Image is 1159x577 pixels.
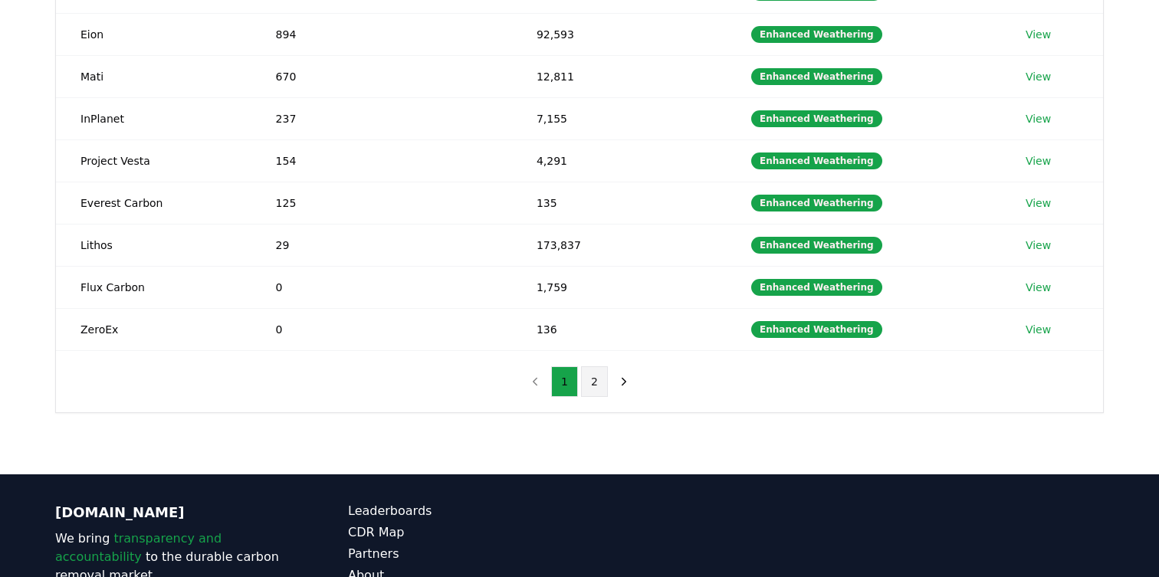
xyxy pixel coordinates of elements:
td: 7,155 [512,97,727,139]
td: 173,837 [512,224,727,266]
div: Enhanced Weathering [751,26,882,43]
td: 125 [251,182,512,224]
td: 0 [251,308,512,350]
a: View [1026,69,1051,84]
td: Everest Carbon [56,182,251,224]
a: View [1026,111,1051,126]
td: 894 [251,13,512,55]
td: 29 [251,224,512,266]
td: 154 [251,139,512,182]
td: 12,811 [512,55,727,97]
td: 135 [512,182,727,224]
div: Enhanced Weathering [751,110,882,127]
a: Leaderboards [348,502,579,520]
td: Mati [56,55,251,97]
a: View [1026,153,1051,169]
a: View [1026,195,1051,211]
td: 0 [251,266,512,308]
div: Enhanced Weathering [751,68,882,85]
td: Flux Carbon [56,266,251,308]
a: Partners [348,545,579,563]
span: transparency and accountability [55,531,222,564]
div: Enhanced Weathering [751,279,882,296]
td: 1,759 [512,266,727,308]
td: 237 [251,97,512,139]
td: Project Vesta [56,139,251,182]
div: Enhanced Weathering [751,152,882,169]
td: Eion [56,13,251,55]
a: View [1026,280,1051,295]
td: ZeroEx [56,308,251,350]
button: 2 [581,366,608,397]
button: next page [611,366,637,397]
td: 136 [512,308,727,350]
td: InPlanet [56,97,251,139]
a: View [1026,238,1051,253]
div: Enhanced Weathering [751,237,882,254]
a: View [1026,27,1051,42]
div: Enhanced Weathering [751,321,882,338]
button: 1 [551,366,578,397]
a: View [1026,322,1051,337]
td: Lithos [56,224,251,266]
td: 4,291 [512,139,727,182]
a: CDR Map [348,523,579,542]
td: 92,593 [512,13,727,55]
p: [DOMAIN_NAME] [55,502,287,523]
div: Enhanced Weathering [751,195,882,211]
td: 670 [251,55,512,97]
